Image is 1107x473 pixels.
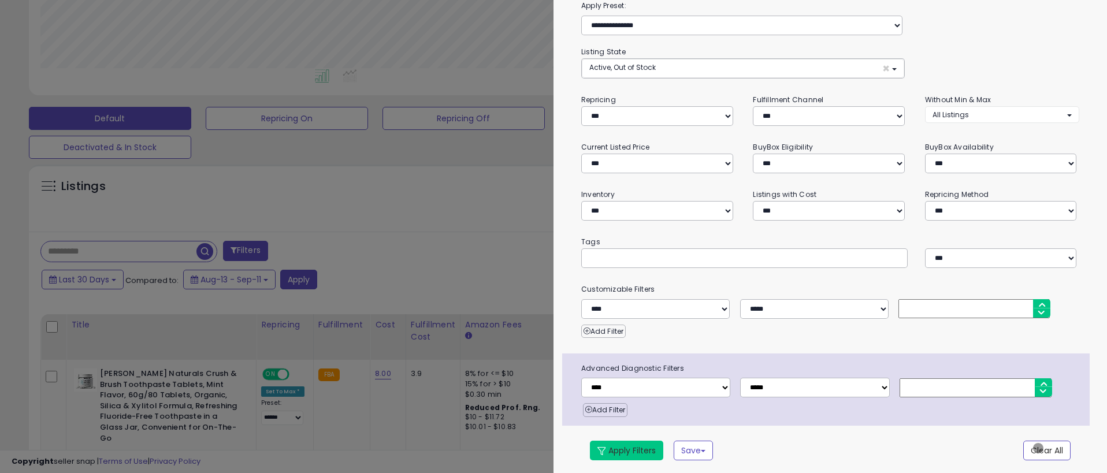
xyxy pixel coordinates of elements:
small: Repricing Method [925,189,989,199]
small: Inventory [581,189,615,199]
small: Fulfillment Channel [753,95,823,105]
small: Without Min & Max [925,95,991,105]
small: Current Listed Price [581,142,649,152]
small: Tags [573,236,1088,248]
button: All Listings [925,106,1079,123]
small: Listings with Cost [753,189,816,199]
small: Listing State [581,47,626,57]
button: Add Filter [583,403,627,417]
button: Clear All [1023,441,1071,460]
button: Active, Out of Stock × [582,59,904,78]
button: Add Filter [581,325,626,338]
span: × [882,62,890,75]
small: Customizable Filters [573,283,1088,296]
span: All Listings [933,110,969,120]
button: Apply Filters [590,441,663,460]
small: BuyBox Availability [925,142,994,152]
span: Advanced Diagnostic Filters [573,362,1090,375]
span: Active, Out of Stock [589,62,656,72]
small: Repricing [581,95,616,105]
small: BuyBox Eligibility [753,142,813,152]
button: Save [674,441,713,460]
